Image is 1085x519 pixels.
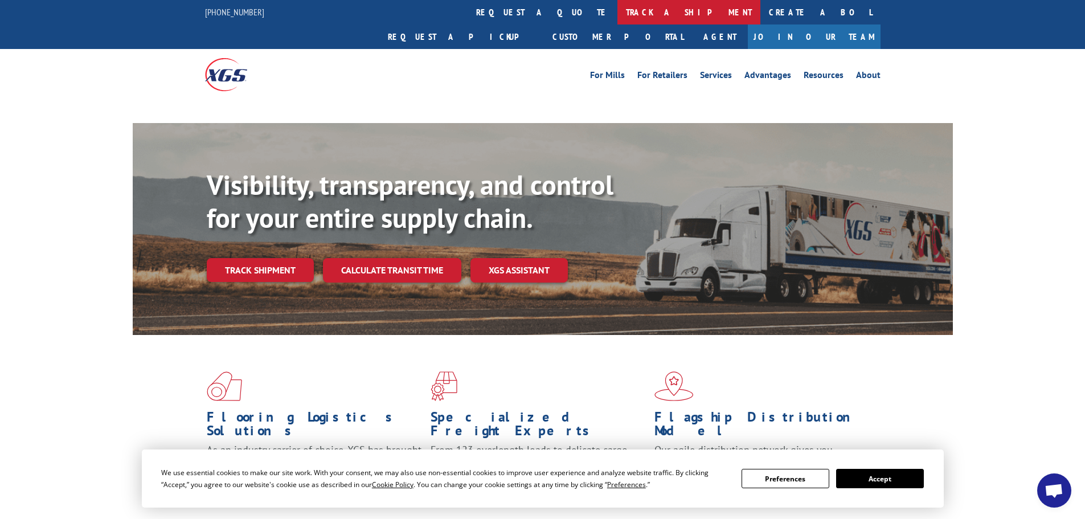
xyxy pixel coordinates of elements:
a: For Mills [590,71,625,83]
p: From 123 overlength loads to delicate cargo, our experienced staff knows the best way to move you... [431,443,646,494]
button: Preferences [742,469,829,488]
span: Cookie Policy [372,480,413,489]
div: Cookie Consent Prompt [142,449,944,508]
a: Resources [804,71,844,83]
h1: Flooring Logistics Solutions [207,410,422,443]
div: Open chat [1037,473,1071,508]
a: Track shipment [207,258,314,282]
a: Customer Portal [544,24,692,49]
a: Advantages [744,71,791,83]
a: Agent [692,24,748,49]
span: As an industry carrier of choice, XGS has brought innovation and dedication to flooring logistics... [207,443,421,484]
a: Calculate transit time [323,258,461,283]
a: [PHONE_NUMBER] [205,6,264,18]
span: Our agile distribution network gives you nationwide inventory management on demand. [654,443,864,470]
img: xgs-icon-total-supply-chain-intelligence-red [207,371,242,401]
a: XGS ASSISTANT [470,258,568,283]
h1: Flagship Distribution Model [654,410,870,443]
a: For Retailers [637,71,687,83]
div: We use essential cookies to make our site work. With your consent, we may also use non-essential ... [161,467,728,491]
a: Services [700,71,732,83]
button: Accept [836,469,924,488]
a: About [856,71,881,83]
b: Visibility, transparency, and control for your entire supply chain. [207,167,613,235]
img: xgs-icon-flagship-distribution-model-red [654,371,694,401]
h1: Specialized Freight Experts [431,410,646,443]
a: Request a pickup [379,24,544,49]
a: Join Our Team [748,24,881,49]
img: xgs-icon-focused-on-flooring-red [431,371,457,401]
span: Preferences [607,480,646,489]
